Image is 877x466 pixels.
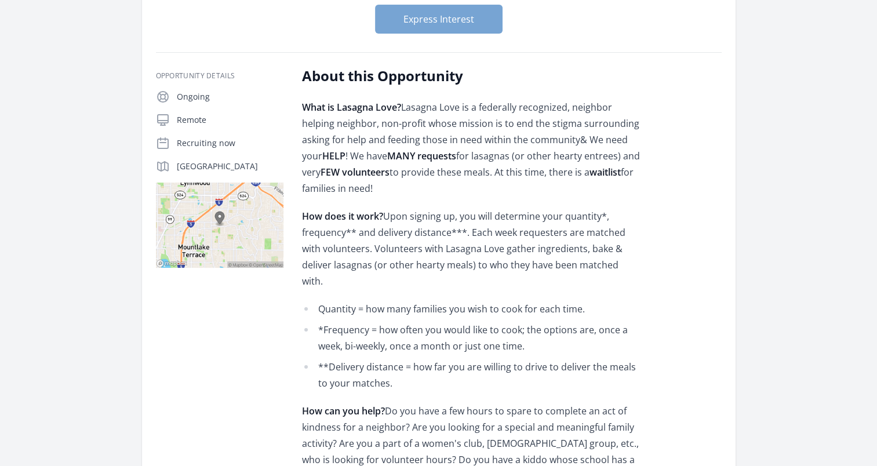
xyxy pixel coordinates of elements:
[302,99,641,196] p: Lasagna Love is a federally recognized, neighbor helping neighbor, non-profit whose mission is to...
[156,183,283,268] img: Map
[322,150,345,162] strong: HELP
[321,166,390,179] strong: FEW volunteers
[302,210,383,223] strong: How does it work?
[177,91,283,103] p: Ongoing
[302,67,641,85] h2: About this Opportunity
[387,150,456,162] strong: MANY requests
[302,322,641,354] li: *Frequency = how often you would like to cook; the options are, once a week, bi-weekly, once a mo...
[302,359,641,391] li: **Delivery distance = how far you are willing to drive to deliver the meals to your matches.
[375,5,503,34] button: Express Interest
[302,208,641,289] p: Upon signing up, you will determine your quantity*, frequency** and delivery distance***. Each we...
[302,405,385,417] strong: How can you help?
[177,161,283,172] p: [GEOGRAPHIC_DATA]
[302,301,641,317] li: Quantity = how many families you wish to cook for each time.
[589,166,621,179] strong: waitlist
[156,71,283,81] h3: Opportunity Details
[177,114,283,126] p: Remote
[177,137,283,149] p: Recruiting now
[302,101,401,114] strong: What is Lasagna Love?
